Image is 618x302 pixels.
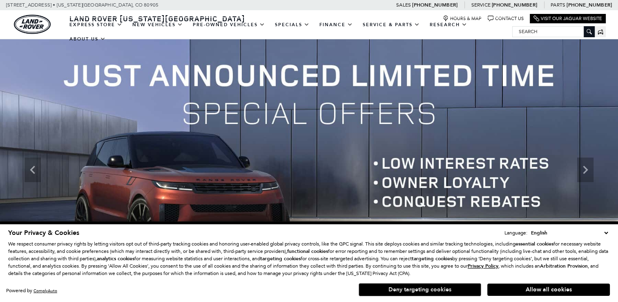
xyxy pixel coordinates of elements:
img: Land Rover [14,15,51,34]
a: [PHONE_NUMBER] [567,2,612,8]
a: Land Rover [US_STATE][GEOGRAPHIC_DATA] [65,14,250,23]
span: Parts [551,2,565,8]
a: Service & Parts [358,18,425,32]
strong: analytics cookies [97,255,134,262]
a: New Vehicles [127,18,188,32]
u: Privacy Policy [468,263,498,269]
div: Language: [504,230,527,235]
a: About Us [65,32,111,46]
a: Contact Us [488,16,524,22]
button: Allow all cookies [487,284,610,296]
a: Pre-Owned Vehicles [188,18,270,32]
strong: functional cookies [287,248,328,255]
p: We respect consumer privacy rights by letting visitors opt out of third-party tracking cookies an... [8,240,610,277]
span: Service [471,2,490,8]
select: Language Select [529,229,610,237]
input: Search [513,27,594,36]
a: Privacy Policy [468,263,498,269]
span: Sales [396,2,411,8]
div: Previous [25,158,41,182]
a: Finance [315,18,358,32]
div: Powered by [6,288,57,293]
a: EXPRESS STORE [65,18,127,32]
a: Research [425,18,472,32]
a: Visit Our Jaguar Website [533,16,602,22]
strong: essential cookies [515,241,553,247]
span: Land Rover [US_STATE][GEOGRAPHIC_DATA] [69,14,245,23]
a: Hours & Map [443,16,482,22]
button: Deny targeting cookies [359,283,481,296]
a: [PHONE_NUMBER] [412,2,457,8]
a: [STREET_ADDRESS] • [US_STATE][GEOGRAPHIC_DATA], CO 80905 [6,2,158,8]
div: Next [577,158,593,182]
strong: targeting cookies [260,255,301,262]
a: [PHONE_NUMBER] [492,2,537,8]
strong: Arbitration Provision [540,263,588,269]
a: Specials [270,18,315,32]
nav: Main Navigation [65,18,512,46]
a: ComplyAuto [33,288,57,293]
a: land-rover [14,15,51,34]
strong: targeting cookies [412,255,452,262]
span: Your Privacy & Cookies [8,228,79,237]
